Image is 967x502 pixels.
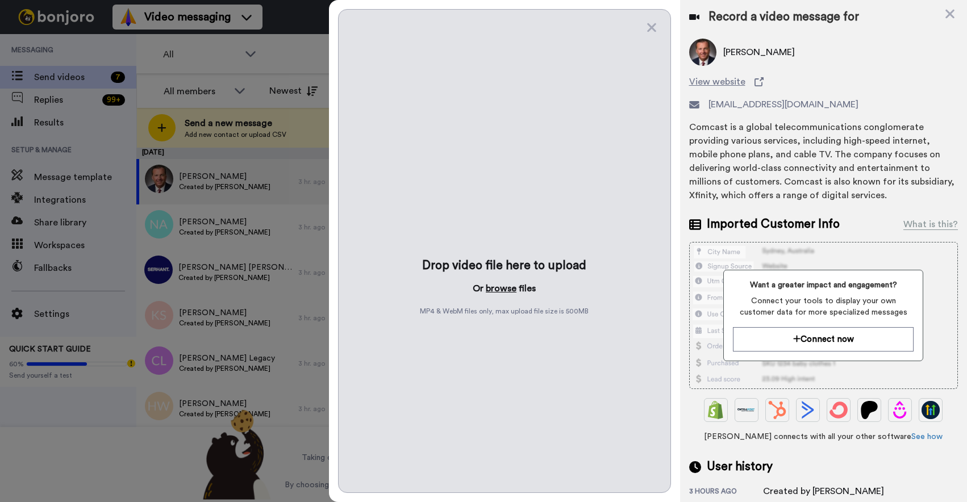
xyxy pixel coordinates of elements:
img: Hubspot [768,401,786,419]
div: 3 hours ago [689,487,763,498]
img: Drip [891,401,909,419]
a: View website [689,75,958,89]
button: browse [486,282,516,295]
span: [EMAIL_ADDRESS][DOMAIN_NAME] [708,98,858,111]
img: Shopify [707,401,725,419]
img: Patreon [860,401,878,419]
span: Imported Customer Info [707,216,840,233]
div: Drop video file here to upload [422,258,586,274]
div: Comcast is a global telecommunications conglomerate providing various services, including high-sp... [689,120,958,202]
span: Connect your tools to display your own customer data for more specialized messages [733,295,914,318]
span: Want a greater impact and engagement? [733,279,914,291]
span: View website [689,75,745,89]
img: ConvertKit [830,401,848,419]
img: Ontraport [737,401,756,419]
img: GoHighLevel [922,401,940,419]
button: Connect now [733,327,914,352]
img: ActiveCampaign [799,401,817,419]
a: See how [911,433,943,441]
div: Created by [PERSON_NAME] [763,484,884,498]
p: Or files [473,282,536,295]
div: What is this? [903,217,958,231]
span: [PERSON_NAME] connects with all your other software [689,431,958,442]
span: User history [707,458,773,475]
span: MP4 & WebM files only, max upload file size is 500 MB [420,307,589,316]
